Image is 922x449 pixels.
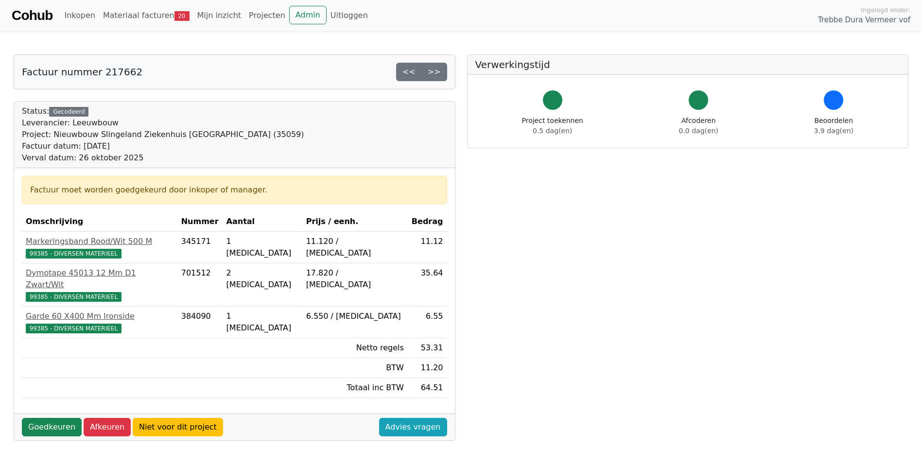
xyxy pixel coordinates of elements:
[306,236,404,259] div: 11.120 / [MEDICAL_DATA]
[177,212,223,232] th: Nummer
[814,127,853,135] span: 3.9 dag(en)
[408,212,447,232] th: Bedrag
[26,236,174,259] a: Markeringsband Rood/Wit 500 M99385 - DIVERSEN MATERIEEL
[302,338,408,358] td: Netto regels
[223,212,302,232] th: Aantal
[522,116,583,136] div: Project toekennen
[533,127,572,135] span: 0.5 dag(en)
[306,267,404,291] div: 17.820 / [MEDICAL_DATA]
[226,311,298,334] div: 1 [MEDICAL_DATA]
[226,236,298,259] div: 1 [MEDICAL_DATA]
[84,418,131,436] a: Afkeuren
[408,263,447,307] td: 35.64
[60,6,99,25] a: Inkopen
[12,4,52,27] a: Cohub
[408,378,447,398] td: 64.51
[133,418,223,436] a: Niet voor dit project
[245,6,289,25] a: Projecten
[679,116,718,136] div: Afcoderen
[475,59,901,70] h5: Verwerkingstijd
[49,107,88,117] div: Gecodeerd
[26,311,174,322] div: Garde 60 X400 Mm Ironside
[177,232,223,263] td: 345171
[22,418,82,436] a: Goedkeuren
[22,140,304,152] div: Factuur datum: [DATE]
[26,267,174,291] div: Dymotape 45013 12 Mm D1 Zwart/Wit
[226,267,298,291] div: 2 [MEDICAL_DATA]
[814,116,853,136] div: Beoordelen
[302,378,408,398] td: Totaal inc BTW
[861,5,910,15] span: Ingelogd onder:
[408,307,447,338] td: 6.55
[22,117,304,129] div: Leverancier: Leeuwbouw
[26,324,122,333] span: 99385 - DIVERSEN MATERIEEL
[26,311,174,334] a: Garde 60 X400 Mm Ironside99385 - DIVERSEN MATERIEEL
[679,127,718,135] span: 0.0 dag(en)
[396,63,422,81] a: <<
[306,311,404,322] div: 6.550 / [MEDICAL_DATA]
[22,66,142,78] h5: Factuur nummer 217662
[177,263,223,307] td: 701512
[177,307,223,338] td: 384090
[22,105,304,164] div: Status:
[26,236,174,247] div: Markeringsband Rood/Wit 500 M
[302,358,408,378] td: BTW
[22,129,304,140] div: Project: Nieuwbouw Slingeland Ziekenhuis [GEOGRAPHIC_DATA] (35059)
[289,6,327,24] a: Admin
[408,232,447,263] td: 11.12
[26,267,174,302] a: Dymotape 45013 12 Mm D1 Zwart/Wit99385 - DIVERSEN MATERIEEL
[174,11,190,21] span: 20
[26,249,122,259] span: 99385 - DIVERSEN MATERIEEL
[22,152,304,164] div: Verval datum: 26 oktober 2025
[193,6,245,25] a: Mijn inzicht
[818,15,910,26] span: Trebbe Dura Vermeer vof
[327,6,372,25] a: Uitloggen
[408,358,447,378] td: 11.20
[421,63,447,81] a: >>
[379,418,447,436] a: Advies vragen
[26,292,122,302] span: 99385 - DIVERSEN MATERIEEL
[302,212,408,232] th: Prijs / eenh.
[99,6,193,25] a: Materiaal facturen20
[22,212,177,232] th: Omschrijving
[408,338,447,358] td: 53.31
[30,184,439,196] div: Factuur moet worden goedgekeurd door inkoper of manager.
